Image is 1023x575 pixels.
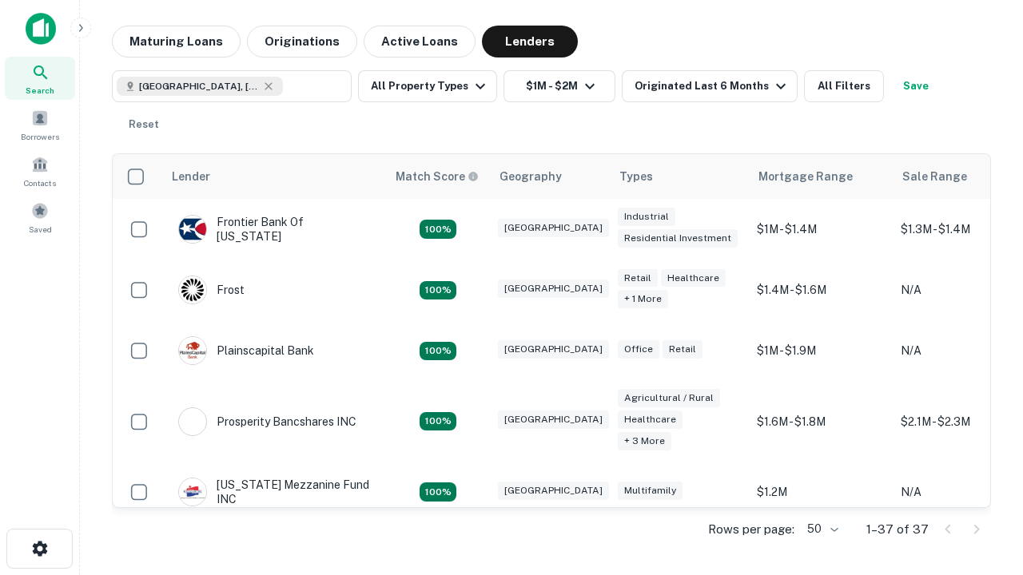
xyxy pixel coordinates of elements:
div: Prosperity Bancshares INC [178,407,356,436]
td: $1.2M [749,462,893,522]
img: picture [179,337,206,364]
div: Lender [172,167,210,186]
div: Matching Properties: 4, hasApolloMatch: undefined [420,281,456,300]
img: picture [179,276,206,303]
img: picture [179,216,206,243]
div: Retail [618,269,658,287]
td: $1.6M - $1.8M [749,381,893,462]
div: Matching Properties: 6, hasApolloMatch: undefined [420,412,456,431]
div: Sale Range [902,167,967,186]
div: Capitalize uses an advanced AI algorithm to match your search with the best lender. The match sco... [396,168,479,185]
button: $1M - $2M [504,70,615,102]
span: Contacts [24,176,56,189]
button: Save your search to get updates of matches that match your search criteria. [890,70,941,102]
div: Geography [500,167,562,186]
div: Office [618,340,659,359]
td: $1M - $1.9M [749,320,893,381]
div: Healthcare [661,269,726,287]
div: Frost [178,276,245,304]
div: + 3 more [618,432,671,450]
span: [GEOGRAPHIC_DATA], [GEOGRAPHIC_DATA], [GEOGRAPHIC_DATA] [139,79,259,93]
div: Healthcare [618,410,683,429]
a: Contacts [5,149,75,192]
div: [GEOGRAPHIC_DATA] [498,280,609,298]
a: Borrowers [5,103,75,146]
div: Agricultural / Rural [618,389,720,407]
button: Originated Last 6 Months [622,70,798,102]
div: Industrial [618,208,675,226]
th: Geography [490,154,610,199]
div: Retail [663,340,703,359]
th: Lender [162,154,386,199]
div: Matching Properties: 4, hasApolloMatch: undefined [420,342,456,361]
td: $1M - $1.4M [749,199,893,260]
button: Maturing Loans [112,26,241,57]
button: All Filters [804,70,884,102]
img: picture [179,408,206,435]
div: Mortgage Range [758,167,853,186]
a: Search [5,57,75,100]
div: 50 [801,517,841,541]
p: Rows per page: [708,520,794,539]
div: Residential Investment [618,229,738,248]
div: [GEOGRAPHIC_DATA] [498,410,609,429]
div: Originated Last 6 Months [635,77,790,96]
a: Saved [5,196,75,239]
div: Frontier Bank Of [US_STATE] [178,215,370,244]
div: + 1 more [618,290,668,308]
button: All Property Types [358,70,497,102]
th: Capitalize uses an advanced AI algorithm to match your search with the best lender. The match sco... [386,154,490,199]
button: Lenders [482,26,578,57]
div: Plainscapital Bank [178,336,314,365]
div: Types [619,167,653,186]
span: Borrowers [21,130,59,143]
div: [GEOGRAPHIC_DATA] [498,219,609,237]
th: Mortgage Range [749,154,893,199]
img: capitalize-icon.png [26,13,56,45]
div: [US_STATE] Mezzanine Fund INC [178,478,370,506]
div: Multifamily [618,482,683,500]
h6: Match Score [396,168,476,185]
button: Reset [118,109,169,141]
button: Originations [247,26,357,57]
td: $1.4M - $1.6M [749,260,893,320]
div: Matching Properties: 4, hasApolloMatch: undefined [420,220,456,239]
img: picture [179,478,206,506]
div: [GEOGRAPHIC_DATA] [498,340,609,359]
div: [GEOGRAPHIC_DATA] [498,482,609,500]
p: 1–37 of 37 [866,520,929,539]
button: Active Loans [364,26,476,57]
span: Search [26,84,54,97]
span: Saved [29,223,52,236]
div: Matching Properties: 5, hasApolloMatch: undefined [420,482,456,502]
iframe: Chat Widget [943,396,1023,473]
th: Types [610,154,749,199]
